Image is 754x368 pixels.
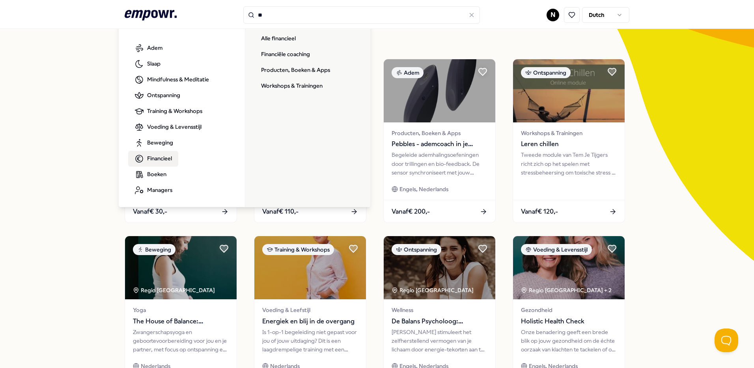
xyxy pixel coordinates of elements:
[133,316,229,327] span: The House of Balance: Zwangerschapsyoga & Geboortevoorbereiding
[262,316,358,327] span: Energiek en blij in de overgang
[521,207,558,217] span: Vanaf € 120,-
[133,207,167,217] span: Vanaf € 30,-
[547,9,559,21] button: N
[133,328,229,354] div: Zwangerschapsyoga en geboortevoorbereiding voor jou en je partner, met focus op ontspanning en vo...
[513,59,625,223] a: package imageOntspanningWorkshops & TrainingenLeren chillenTweede module van Tem Je Tijgers richt...
[513,236,625,299] img: package image
[392,306,487,314] span: Wellness
[125,236,237,299] img: package image
[384,59,495,122] img: package image
[262,306,358,314] span: Voeding & Leefstijl
[262,244,334,255] div: Training & Workshops
[262,207,299,217] span: Vanaf € 110,-
[521,316,617,327] span: Holistic Health Check
[521,67,571,78] div: Ontspanning
[254,236,366,299] img: package image
[399,185,448,193] span: Engels, Nederlands
[521,129,617,137] span: Workshops & Trainingen
[392,316,487,327] span: De Balans Psycholoog: [PERSON_NAME]
[513,59,625,122] img: package image
[521,328,617,354] div: Onze benadering geeft een brede blik op jouw gezondheid om de échte oorzaak van klachten te tacke...
[262,328,358,354] div: Is 1-op-1 begeleiding niet gepast voor jou of jouw uitdaging? Dit is een laagdrempelige training ...
[383,59,496,223] a: package imageAdemProducten, Boeken & AppsPebbles - ademcoach in je handenBegeleide ademhalingsoef...
[133,244,175,255] div: Beweging
[521,244,592,255] div: Voeding & Levensstijl
[133,286,216,295] div: Regio [GEOGRAPHIC_DATA]
[392,286,475,295] div: Regio [GEOGRAPHIC_DATA]
[392,67,424,78] div: Adem
[243,6,480,24] input: Search for products, categories or subcategories
[384,236,495,299] img: package image
[521,286,612,295] div: Regio [GEOGRAPHIC_DATA] + 2
[133,306,229,314] span: Yoga
[392,244,441,255] div: Ontspanning
[392,328,487,354] div: [PERSON_NAME] stimuleert het zelfherstellend vermogen van je lichaam door energie-tekorten aan te...
[392,207,430,217] span: Vanaf € 200,-
[392,129,487,137] span: Producten, Boeken & Apps
[521,150,617,177] div: Tweede module van Tem Je Tijgers richt zich op het spelen met stressbeheersing om toxische stress...
[521,306,617,314] span: Gezondheid
[392,139,487,149] span: Pebbles - ademcoach in je handen
[521,139,617,149] span: Leren chillen
[715,329,738,352] iframe: Help Scout Beacon - Open
[392,150,487,177] div: Begeleide ademhalingsoefeningen door trillingen en bio-feedback. De sensor synchroniseert met jou...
